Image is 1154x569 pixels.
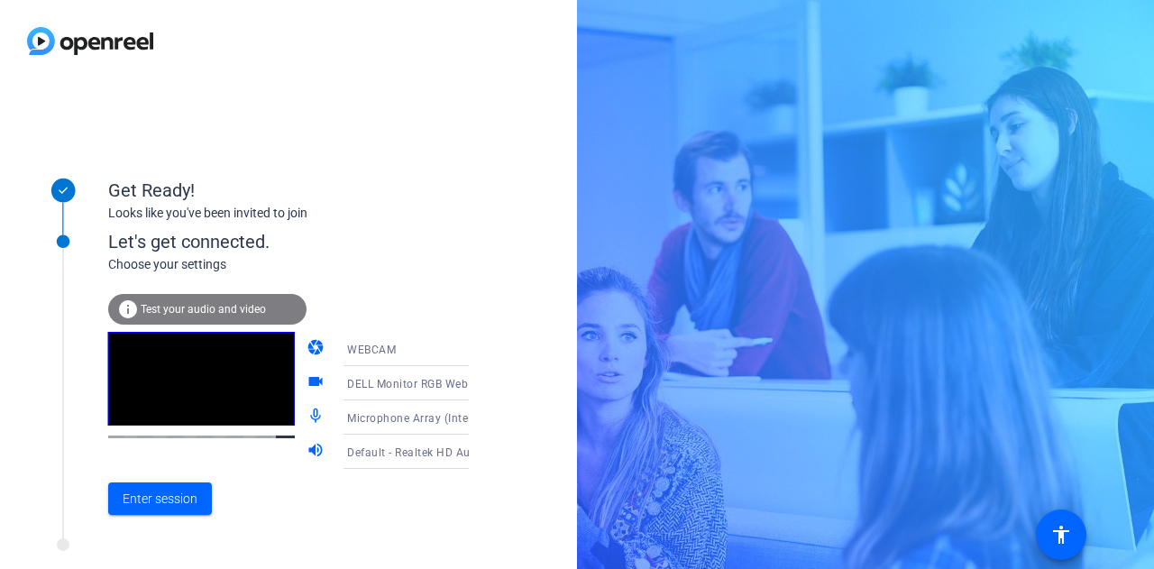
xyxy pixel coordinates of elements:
[347,344,396,356] span: WEBCAM
[141,303,266,316] span: Test your audio and video
[347,445,647,459] span: Default - Realtek HD Audio 2nd output (Realtek(R) Audio)
[108,255,506,274] div: Choose your settings
[347,410,746,425] span: Microphone Array (Intel® Smart Sound Technology for Digital Microphones)
[307,441,328,463] mat-icon: volume_up
[117,298,139,320] mat-icon: info
[1050,524,1072,546] mat-icon: accessibility
[307,338,328,360] mat-icon: camera
[108,204,469,223] div: Looks like you've been invited to join
[108,228,506,255] div: Let's get connected.
[108,177,469,204] div: Get Ready!
[123,490,197,509] span: Enter session
[108,482,212,515] button: Enter session
[307,407,328,428] mat-icon: mic_none
[347,376,558,390] span: DELL Monitor RGB Webcam (413c:c00a)
[307,372,328,394] mat-icon: videocam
